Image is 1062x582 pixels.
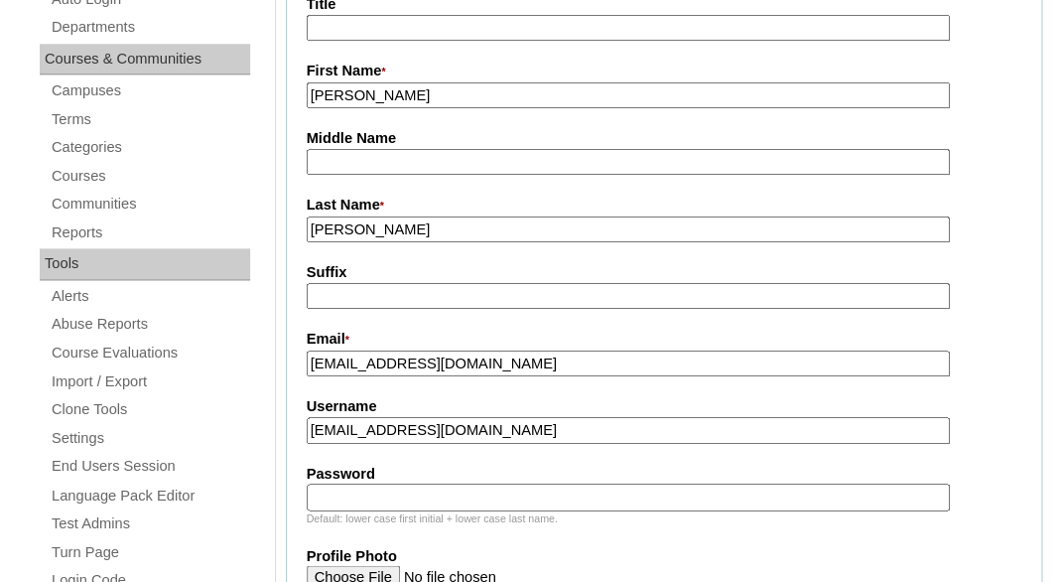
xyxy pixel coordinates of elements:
[50,78,250,103] a: Campuses
[50,454,250,479] a: End Users Session
[50,369,250,394] a: Import / Export
[307,195,1022,217] label: Last Name
[50,284,250,309] a: Alerts
[307,545,1022,566] label: Profile Photo
[50,135,250,160] a: Categories
[40,44,250,75] div: Courses & Communities
[50,107,250,132] a: Terms
[307,329,1022,351] label: Email
[50,164,250,189] a: Courses
[40,248,250,280] div: Tools
[50,426,250,451] a: Settings
[50,220,250,245] a: Reports
[50,192,250,217] a: Communities
[307,464,1022,485] label: Password
[50,397,250,422] a: Clone Tools
[307,396,1022,417] label: Username
[50,483,250,508] a: Language Pack Editor
[50,312,250,337] a: Abuse Reports
[50,510,250,535] a: Test Admins
[307,262,1022,283] label: Suffix
[50,341,250,365] a: Course Evaluations
[50,539,250,564] a: Turn Page
[307,61,1022,82] label: First Name
[307,128,1022,149] label: Middle Name
[50,15,250,40] a: Departments
[307,510,1022,525] div: Default: lower case first initial + lower case last name.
